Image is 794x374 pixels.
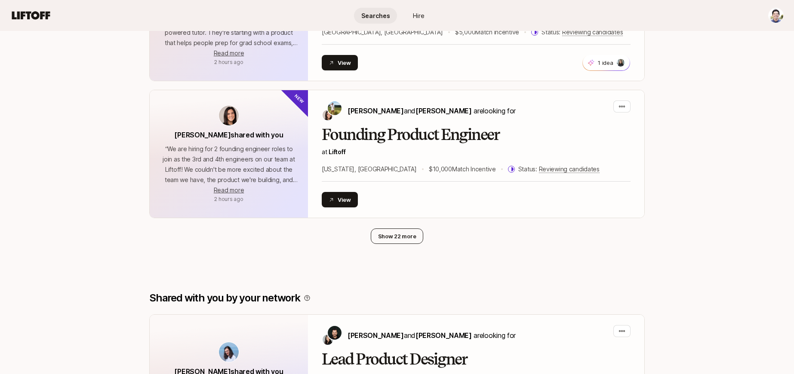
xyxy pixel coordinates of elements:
[322,27,443,37] p: [GEOGRAPHIC_DATA], [GEOGRAPHIC_DATA]
[348,105,516,116] p: are looking for
[562,28,623,36] span: Reviewing candidates
[769,8,783,23] img: Max Gustofson
[539,165,600,173] span: Reviewing candidates
[371,228,424,244] button: Show 22 more
[219,342,239,362] img: avatar-url
[429,164,496,174] p: $10,000 Match Incentive
[328,326,342,340] img: Ben Grove
[518,164,600,174] p: Status:
[174,131,283,139] span: [PERSON_NAME] shared with you
[214,48,244,58] button: Read more
[328,101,342,115] img: Tyler Kieft
[323,334,333,345] img: Jennifer Lee
[354,8,397,24] a: Searches
[214,196,243,202] span: August 21, 2025 7:03am
[280,76,323,118] div: New
[455,27,519,37] p: $5,000 Match Incentive
[415,331,472,340] span: [PERSON_NAME]
[361,11,390,20] span: Searches
[214,186,244,194] span: Read more
[348,106,404,115] span: [PERSON_NAME]
[214,49,244,57] span: Read more
[322,147,631,157] p: at
[323,110,333,120] img: Eleanor Morgan
[329,148,345,155] a: Liftoff
[160,144,298,185] p: “ We are hiring for 2 founding engineer roles to join as the 3rd and 4th engineers on our team at...
[617,59,625,67] img: 72ebf542_5e00_47d2_94e5_d5c8cdd7fc46.jpg
[582,55,630,71] button: 1 idea
[404,331,472,340] span: and
[404,106,472,115] span: and
[322,126,631,143] h2: Founding Product Engineer
[542,27,623,37] p: Status:
[322,164,417,174] p: [US_STATE], [GEOGRAPHIC_DATA]
[214,59,243,65] span: August 21, 2025 7:03am
[348,331,404,340] span: [PERSON_NAME]
[149,292,300,304] p: Shared with you by your network
[219,106,239,125] img: avatar-url
[214,185,244,195] button: Read more
[397,8,440,24] a: Hire
[348,330,516,341] p: are looking for
[322,192,358,207] button: View
[598,58,613,67] p: 1 idea
[322,55,358,70] button: View
[413,11,425,20] span: Hire
[415,106,472,115] span: [PERSON_NAME]
[322,351,631,368] h2: Lead Product Designer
